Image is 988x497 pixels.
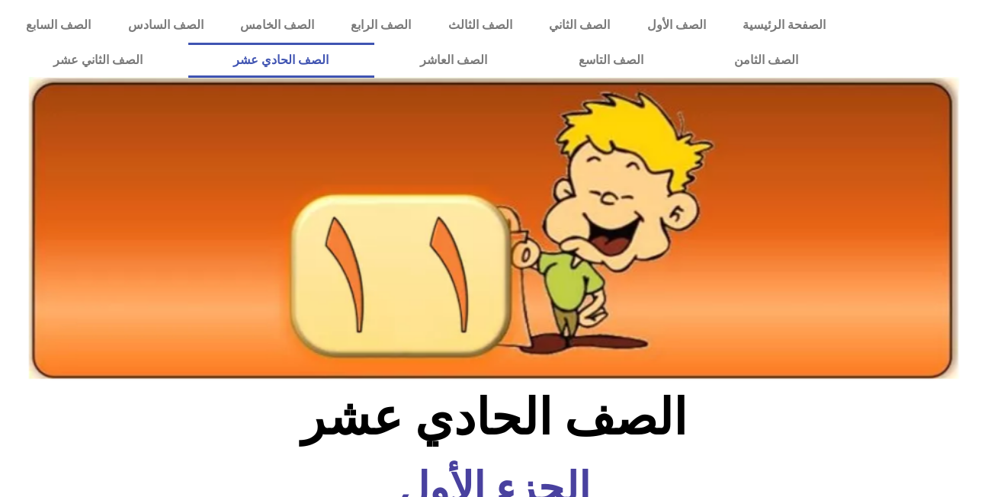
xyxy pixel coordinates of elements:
[628,8,723,43] a: الصف الأول
[531,8,628,43] a: الصف الثاني
[374,43,533,78] a: الصف العاشر
[242,388,746,447] h2: الصف الحادي عشر
[430,8,531,43] a: الصف الثالث
[8,43,188,78] a: الصف الثاني عشر
[222,8,332,43] a: الصف الخامس
[724,8,844,43] a: الصفحة الرئيسية
[109,8,221,43] a: الصف السادس
[689,43,845,78] a: الصف الثامن
[188,43,375,78] a: الصف الحادي عشر
[8,8,109,43] a: الصف السابع
[332,8,429,43] a: الصف الرابع
[533,43,689,78] a: الصف التاسع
